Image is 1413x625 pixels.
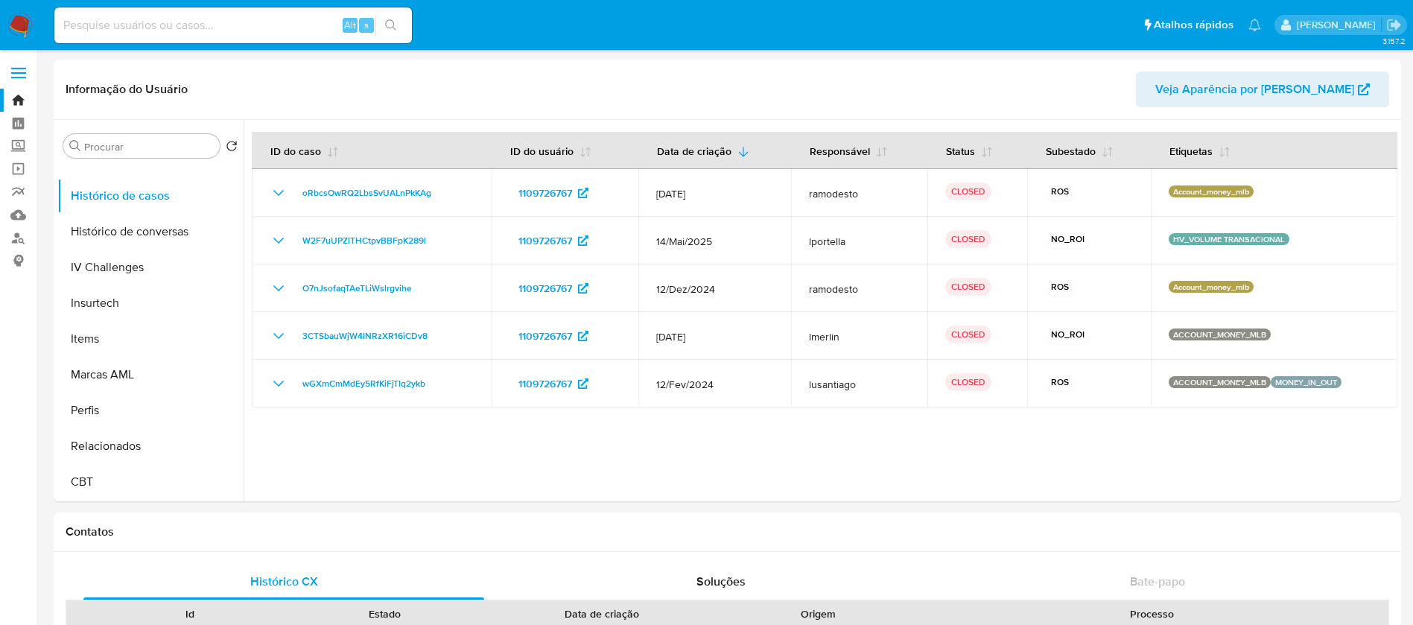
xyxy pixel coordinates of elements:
a: Sair [1386,17,1402,33]
span: Histórico CX [250,573,318,590]
span: s [364,18,369,32]
button: Histórico de conversas [57,214,244,250]
h1: Contatos [66,524,1389,539]
span: Alt [344,18,356,32]
button: Items [57,321,244,357]
button: Veja Aparência por [PERSON_NAME] [1136,72,1389,107]
button: IV Challenges [57,250,244,285]
div: Data de criação [493,606,711,621]
button: Histórico de casos [57,178,244,214]
span: Soluções [696,573,746,590]
button: Procurar [69,140,81,152]
button: Perfis [57,393,244,428]
input: Pesquise usuários ou casos... [54,16,412,35]
span: Veja Aparência por [PERSON_NAME] [1155,72,1354,107]
button: Marcas AML [57,357,244,393]
a: Notificações [1248,19,1261,31]
div: Estado [298,606,472,621]
button: Retornar ao pedido padrão [226,140,238,156]
button: Relacionados [57,428,244,464]
button: search-icon [375,15,406,36]
div: Origem [731,606,906,621]
button: Insurtech [57,285,244,321]
button: CBT [57,464,244,500]
div: Id [103,606,277,621]
span: Bate-papo [1130,573,1185,590]
div: Processo [927,606,1378,621]
span: Atalhos rápidos [1154,17,1233,33]
p: weverton.gomes@mercadopago.com.br [1297,18,1381,32]
h1: Informação do Usuário [66,82,188,97]
input: Procurar [84,140,214,153]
